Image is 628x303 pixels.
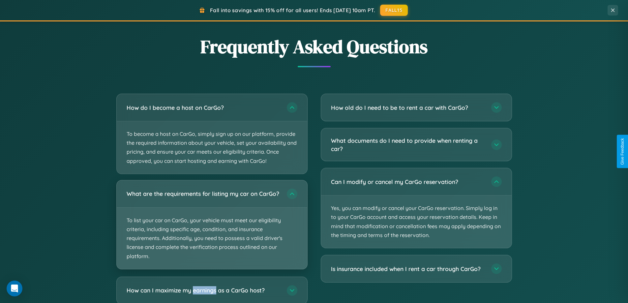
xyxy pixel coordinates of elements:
h3: Is insurance included when I rent a car through CarGo? [331,265,485,273]
div: Give Feedback [620,138,625,165]
h3: How old do I need to be to rent a car with CarGo? [331,104,485,112]
div: Open Intercom Messenger [7,281,22,296]
p: To become a host on CarGo, simply sign up on our platform, provide the required information about... [117,121,307,174]
h3: What documents do I need to provide when renting a car? [331,136,485,153]
h3: Can I modify or cancel my CarGo reservation? [331,178,485,186]
h2: Frequently Asked Questions [116,34,512,59]
h3: How can I maximize my earnings as a CarGo host? [127,286,280,294]
button: FALL15 [380,5,408,16]
span: Fall into savings with 15% off for all users! Ends [DATE] 10am PT. [210,7,375,14]
p: Yes, you can modify or cancel your CarGo reservation. Simply log in to your CarGo account and acc... [321,196,512,248]
p: To list your car on CarGo, your vehicle must meet our eligibility criteria, including specific ag... [117,208,307,269]
h3: What are the requirements for listing my car on CarGo? [127,190,280,198]
h3: How do I become a host on CarGo? [127,104,280,112]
